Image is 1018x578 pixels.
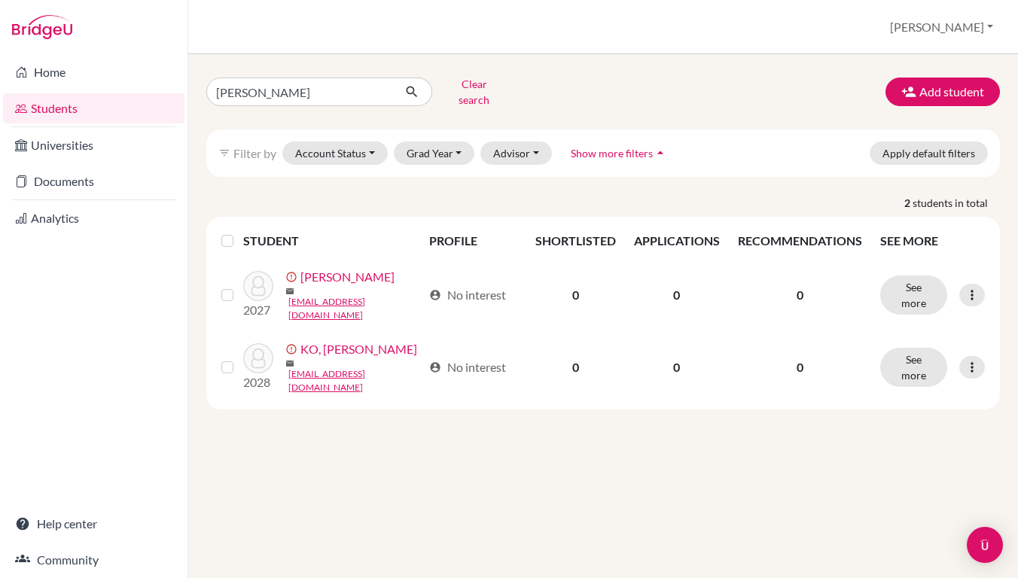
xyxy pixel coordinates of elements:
[432,72,516,111] button: Clear search
[653,145,668,160] i: arrow_drop_up
[3,545,184,575] a: Community
[285,287,294,296] span: mail
[967,527,1003,563] div: Open Intercom Messenger
[218,147,230,159] i: filter_list
[871,223,994,259] th: SEE MORE
[3,509,184,539] a: Help center
[429,361,441,373] span: account_circle
[3,203,184,233] a: Analytics
[394,141,475,165] button: Grad Year
[526,331,625,403] td: 0
[420,223,526,259] th: PROFILE
[282,141,388,165] button: Account Status
[429,358,506,376] div: No interest
[625,223,729,259] th: APPLICATIONS
[285,271,300,283] span: error_outline
[243,373,273,391] p: 2028
[883,13,1000,41] button: [PERSON_NAME]
[625,259,729,331] td: 0
[625,331,729,403] td: 0
[206,78,393,106] input: Find student by name...
[243,223,419,259] th: STUDENT
[3,130,184,160] a: Universities
[243,301,273,319] p: 2027
[571,147,653,160] span: Show more filters
[429,289,441,301] span: account_circle
[885,78,1000,106] button: Add student
[243,343,273,373] img: KO, YU-HENG, Eric
[243,271,273,301] img: HUANG, YEN-HAN, Eric
[880,275,947,315] button: See more
[738,286,862,304] p: 0
[233,146,276,160] span: Filter by
[288,295,422,322] a: [EMAIL_ADDRESS][DOMAIN_NAME]
[738,358,862,376] p: 0
[526,223,625,259] th: SHORTLISTED
[12,15,72,39] img: Bridge-U
[3,166,184,196] a: Documents
[729,223,871,259] th: RECOMMENDATIONS
[429,286,506,304] div: No interest
[480,141,552,165] button: Advisor
[558,141,681,165] button: Show more filtersarrow_drop_up
[3,57,184,87] a: Home
[913,195,1000,211] span: students in total
[904,195,913,211] strong: 2
[288,367,422,394] a: [EMAIL_ADDRESS][DOMAIN_NAME]
[285,359,294,368] span: mail
[285,343,300,355] span: error_outline
[870,141,988,165] button: Apply default filters
[880,348,947,387] button: See more
[300,268,395,286] a: [PERSON_NAME]
[3,93,184,123] a: Students
[300,340,417,358] a: KO, [PERSON_NAME]
[526,259,625,331] td: 0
